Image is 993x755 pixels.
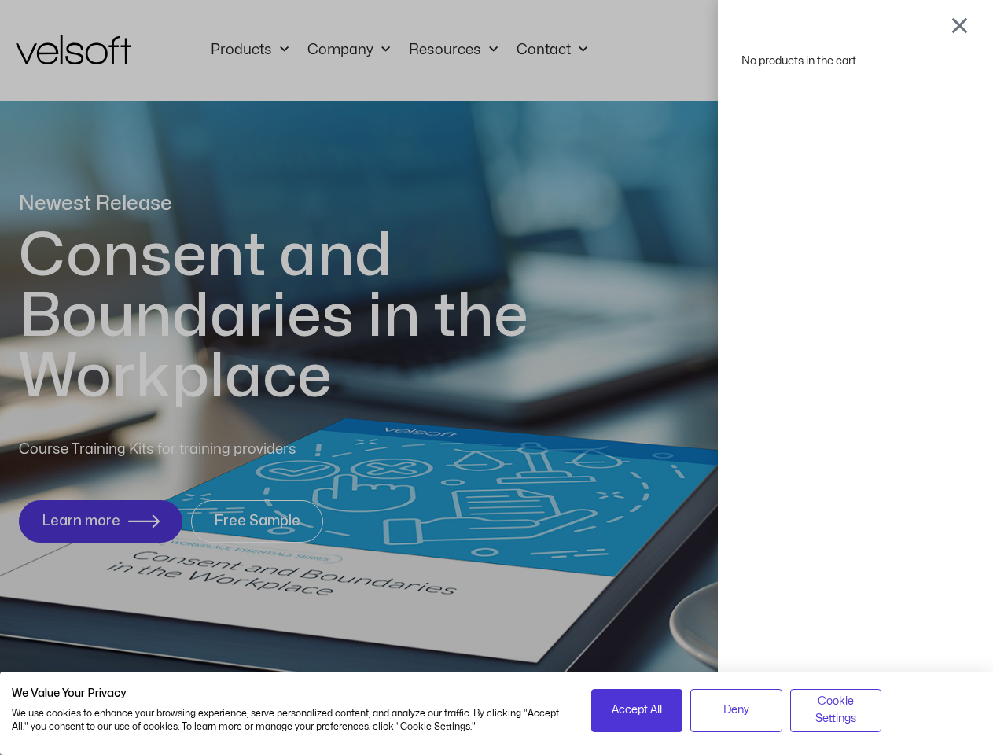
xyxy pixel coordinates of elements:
[612,702,662,719] span: Accept All
[790,689,882,732] button: Adjust cookie preferences
[741,50,969,72] div: No products in the cart.
[723,702,749,719] span: Deny
[800,693,872,728] span: Cookie Settings
[690,689,782,732] button: Deny all cookies
[591,689,683,732] button: Accept all cookies
[12,707,568,734] p: We use cookies to enhance your browsing experience, serve personalized content, and analyze our t...
[12,687,568,701] h2: We Value Your Privacy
